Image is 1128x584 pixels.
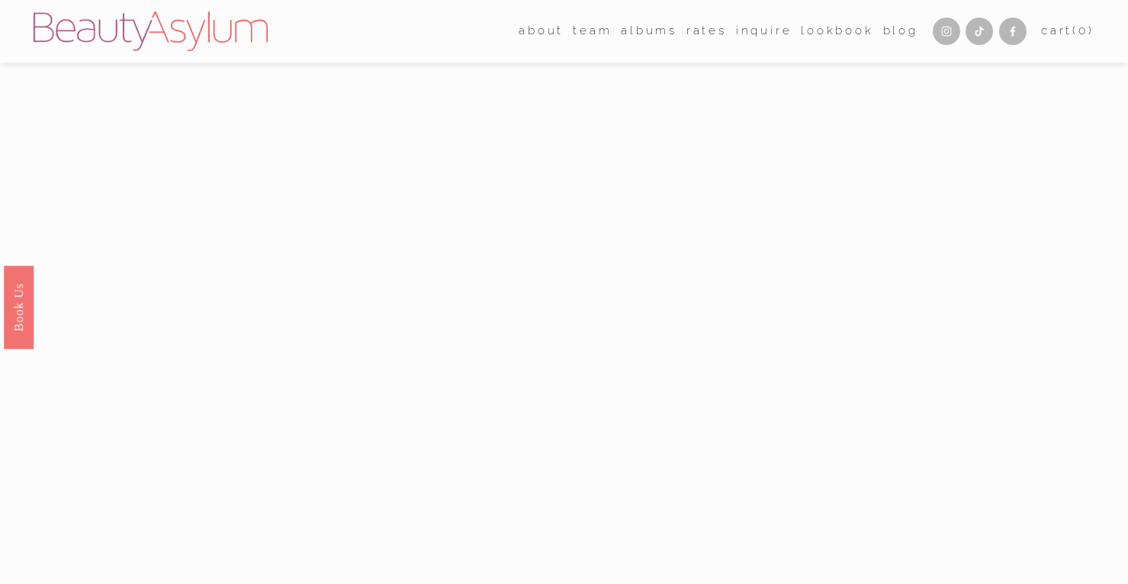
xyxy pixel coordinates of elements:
span: ( ) [1072,24,1094,37]
a: Blog [883,20,918,43]
a: TikTok [966,18,993,45]
a: Inquire [736,20,792,43]
span: 0 [1078,24,1088,37]
a: folder dropdown [519,20,564,43]
a: Facebook [999,18,1027,45]
a: Book Us [4,265,34,348]
span: team [573,21,612,41]
a: Rates [686,20,727,43]
img: Beauty Asylum | Bridal Hair &amp; Makeup Charlotte &amp; Atlanta [34,11,268,51]
a: albums [621,20,677,43]
a: 0 items in cart [1041,21,1094,41]
a: Instagram [933,18,960,45]
a: Lookbook [801,20,873,43]
span: about [519,21,564,41]
a: folder dropdown [573,20,612,43]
